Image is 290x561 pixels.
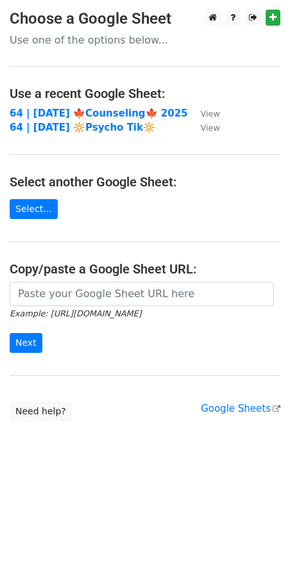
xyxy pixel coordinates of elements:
h3: Choose a Google Sheet [10,10,280,28]
a: View [188,122,220,133]
a: View [188,108,220,119]
a: 64 | [DATE] 🍁Counseling🍁 2025 [10,108,188,119]
input: Paste your Google Sheet URL here [10,282,274,306]
h4: Copy/paste a Google Sheet URL: [10,261,280,277]
small: View [201,123,220,133]
h4: Use a recent Google Sheet: [10,86,280,101]
input: Next [10,333,42,353]
small: Example: [URL][DOMAIN_NAME] [10,309,141,318]
h4: Select another Google Sheet: [10,174,280,190]
a: Google Sheets [201,403,280,414]
a: 64 | [DATE] 🔆Psycho Tik🔆 [10,122,155,133]
small: View [201,109,220,118]
a: Select... [10,199,58,219]
a: Need help? [10,402,72,421]
p: Use one of the options below... [10,33,280,47]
